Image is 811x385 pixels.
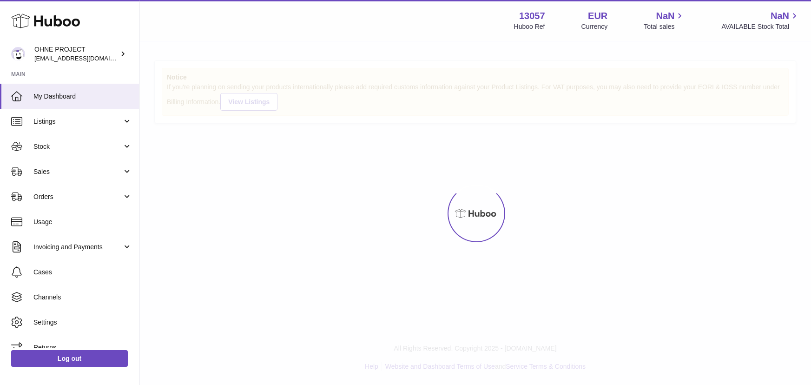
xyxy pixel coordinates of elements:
span: Total sales [644,22,685,31]
span: AVAILABLE Stock Total [721,22,800,31]
span: NaN [771,10,789,22]
strong: 13057 [519,10,545,22]
div: Currency [581,22,608,31]
a: Log out [11,350,128,367]
span: Invoicing and Payments [33,243,122,252]
a: NaN Total sales [644,10,685,31]
span: Settings [33,318,132,327]
span: Stock [33,142,122,151]
img: internalAdmin-13057@internal.huboo.com [11,47,25,61]
strong: EUR [588,10,607,22]
span: Returns [33,343,132,352]
span: Cases [33,268,132,277]
span: Usage [33,218,132,226]
span: [EMAIL_ADDRESS][DOMAIN_NAME] [34,54,137,62]
span: My Dashboard [33,92,132,101]
span: Orders [33,192,122,201]
div: OHNE PROJECT [34,45,118,63]
span: Channels [33,293,132,302]
a: NaN AVAILABLE Stock Total [721,10,800,31]
span: Listings [33,117,122,126]
span: NaN [656,10,674,22]
span: Sales [33,167,122,176]
div: Huboo Ref [514,22,545,31]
